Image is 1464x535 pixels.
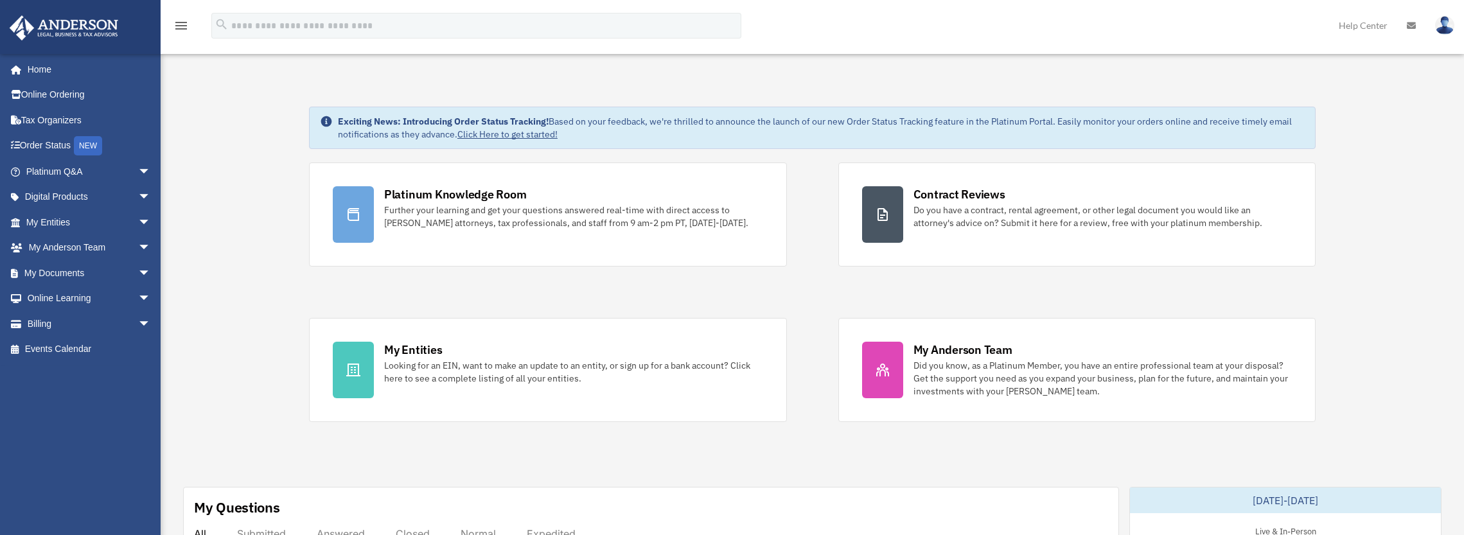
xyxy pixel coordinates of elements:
span: arrow_drop_down [138,209,164,236]
a: My Anderson Team Did you know, as a Platinum Member, you have an entire professional team at your... [838,318,1316,422]
a: Click Here to get started! [457,128,558,140]
i: menu [173,18,189,33]
a: Platinum Q&Aarrow_drop_down [9,159,170,184]
a: Contract Reviews Do you have a contract, rental agreement, or other legal document you would like... [838,162,1316,267]
span: arrow_drop_down [138,311,164,337]
div: My Entities [384,342,442,358]
span: arrow_drop_down [138,260,164,286]
a: menu [173,22,189,33]
a: My Documentsarrow_drop_down [9,260,170,286]
div: My Anderson Team [913,342,1012,358]
a: Events Calendar [9,337,170,362]
div: Looking for an EIN, want to make an update to an entity, or sign up for a bank account? Click her... [384,359,763,385]
div: Did you know, as a Platinum Member, you have an entire professional team at your disposal? Get th... [913,359,1292,398]
img: Anderson Advisors Platinum Portal [6,15,122,40]
img: User Pic [1435,16,1454,35]
div: Further your learning and get your questions answered real-time with direct access to [PERSON_NAM... [384,204,763,229]
div: My Questions [194,498,280,517]
a: My Anderson Teamarrow_drop_down [9,235,170,261]
span: arrow_drop_down [138,184,164,211]
a: Home [9,57,164,82]
a: Billingarrow_drop_down [9,311,170,337]
strong: Exciting News: Introducing Order Status Tracking! [338,116,549,127]
span: arrow_drop_down [138,235,164,261]
div: [DATE]-[DATE] [1130,487,1441,513]
a: Platinum Knowledge Room Further your learning and get your questions answered real-time with dire... [309,162,787,267]
div: Based on your feedback, we're thrilled to announce the launch of our new Order Status Tracking fe... [338,115,1305,141]
div: Do you have a contract, rental agreement, or other legal document you would like an attorney's ad... [913,204,1292,229]
span: arrow_drop_down [138,286,164,312]
a: Digital Productsarrow_drop_down [9,184,170,210]
div: Contract Reviews [913,186,1005,202]
a: Tax Organizers [9,107,170,133]
a: Online Ordering [9,82,170,108]
a: My Entitiesarrow_drop_down [9,209,170,235]
i: search [215,17,229,31]
a: My Entities Looking for an EIN, want to make an update to an entity, or sign up for a bank accoun... [309,318,787,422]
a: Online Learningarrow_drop_down [9,286,170,311]
div: NEW [74,136,102,155]
a: Order StatusNEW [9,133,170,159]
div: Platinum Knowledge Room [384,186,527,202]
span: arrow_drop_down [138,159,164,185]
